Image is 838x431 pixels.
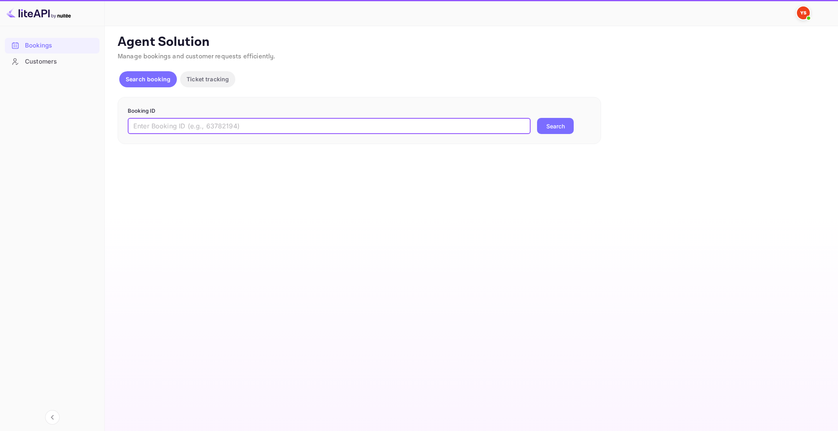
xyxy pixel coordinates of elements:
img: Yandex Support [797,6,810,19]
a: Bookings [5,38,100,53]
img: LiteAPI logo [6,6,71,19]
button: Search [537,118,574,134]
button: Collapse navigation [45,410,60,425]
span: Manage bookings and customer requests efficiently. [118,52,276,61]
p: Ticket tracking [187,75,229,83]
div: Customers [25,57,95,66]
p: Search booking [126,75,170,83]
a: Customers [5,54,100,69]
div: Bookings [25,41,95,50]
p: Agent Solution [118,34,823,50]
p: Booking ID [128,107,591,115]
div: Customers [5,54,100,70]
input: Enter Booking ID (e.g., 63782194) [128,118,531,134]
div: Bookings [5,38,100,54]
